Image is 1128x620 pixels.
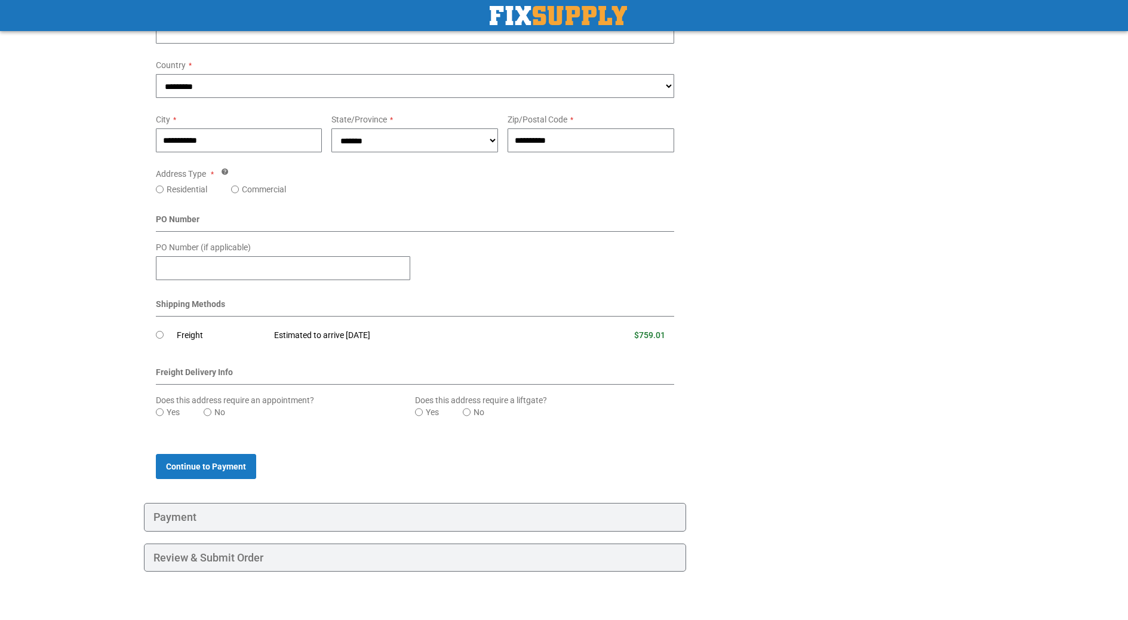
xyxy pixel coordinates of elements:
span: Country [156,60,186,70]
button: Continue to Payment [156,454,256,479]
div: Freight Delivery Info [156,366,675,385]
span: PO Number (if applicable) [156,243,251,252]
div: Payment [144,503,687,532]
img: Fix Industrial Supply [490,6,627,25]
span: Zip/Postal Code [508,115,567,124]
span: Continue to Payment [166,462,246,471]
span: $759.01 [634,330,665,340]
label: No [474,406,484,418]
span: Does this address require an appointment? [156,395,314,405]
div: Review & Submit Order [144,544,687,572]
td: Estimated to arrive [DATE] [265,323,552,349]
label: Yes [167,406,180,418]
span: City [156,115,170,124]
span: Address Type [156,169,206,179]
div: Shipping Methods [156,298,675,317]
label: Commercial [242,183,286,195]
label: Residential [167,183,207,195]
span: State/Province [331,115,387,124]
span: Does this address require a liftgate? [415,395,547,405]
a: store logo [490,6,627,25]
label: Yes [426,406,439,418]
label: No [214,406,225,418]
td: Freight [177,323,265,349]
div: PO Number [156,213,675,232]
